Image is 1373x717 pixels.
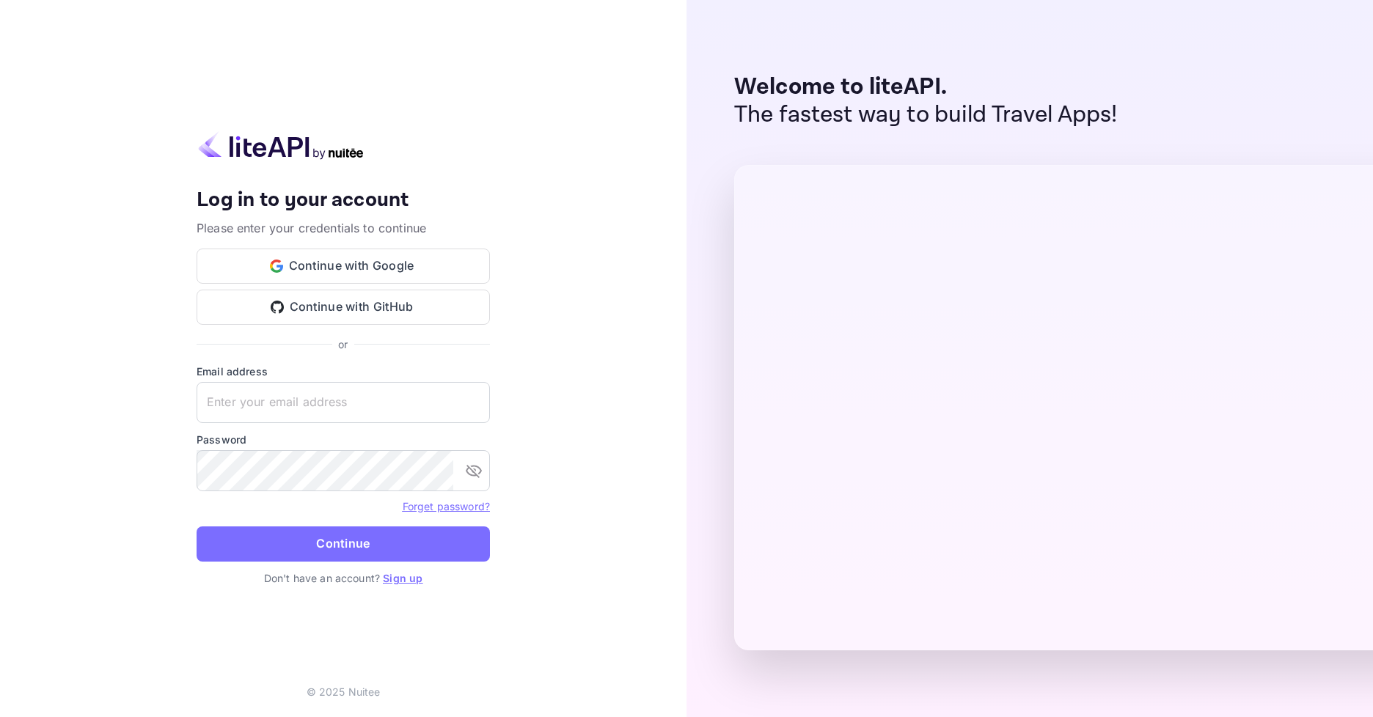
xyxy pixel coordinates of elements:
[197,249,490,284] button: Continue with Google
[197,526,490,562] button: Continue
[197,570,490,586] p: Don't have an account?
[197,290,490,325] button: Continue with GitHub
[307,684,381,699] p: © 2025 Nuitee
[197,131,365,160] img: liteapi
[197,219,490,237] p: Please enter your credentials to continue
[383,572,422,584] a: Sign up
[459,456,488,485] button: toggle password visibility
[734,101,1118,129] p: The fastest way to build Travel Apps!
[197,432,490,447] label: Password
[403,499,490,513] a: Forget password?
[197,364,490,379] label: Email address
[197,188,490,213] h4: Log in to your account
[403,500,490,512] a: Forget password?
[197,382,490,423] input: Enter your email address
[734,73,1118,101] p: Welcome to liteAPI.
[338,337,348,352] p: or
